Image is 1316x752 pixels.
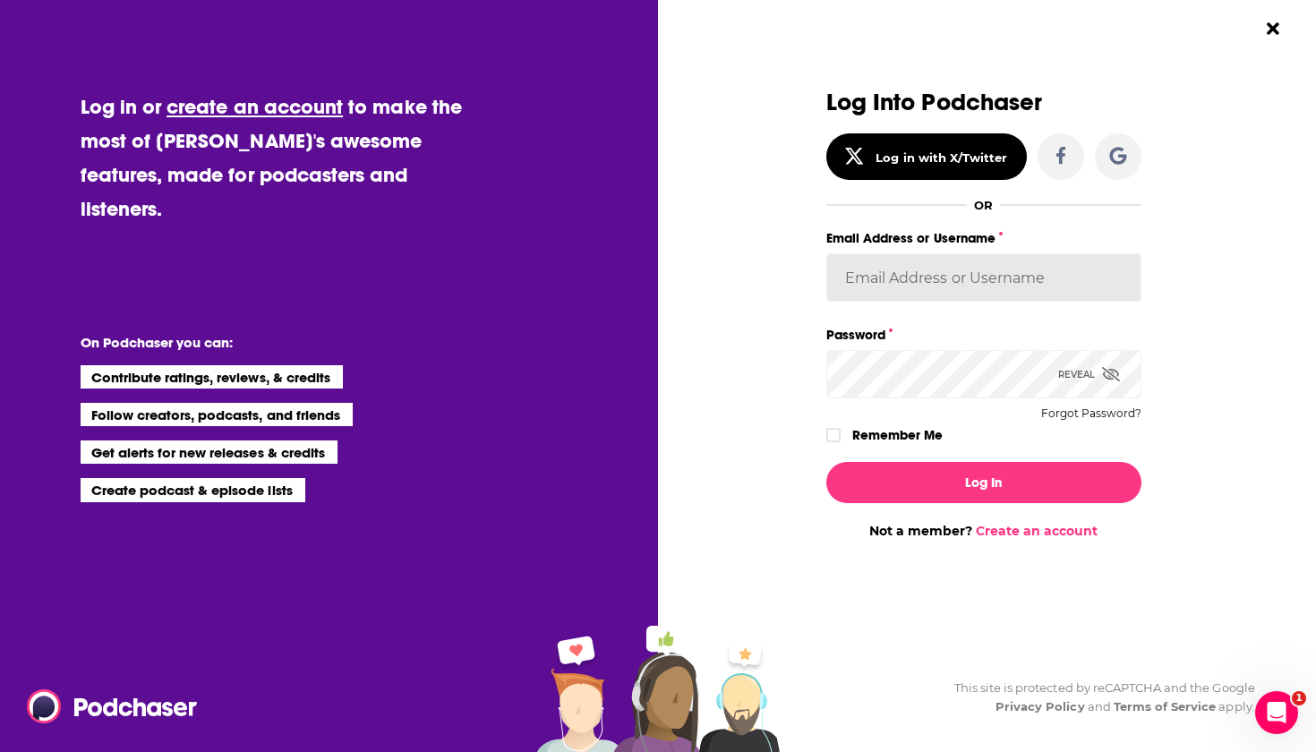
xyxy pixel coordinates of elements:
span: 1 [1292,691,1306,705]
a: create an account [167,94,343,119]
li: Get alerts for new releases & credits [81,440,338,464]
input: Email Address or Username [826,253,1141,302]
div: Log in with X/Twitter [876,150,1007,165]
button: Close Button [1256,12,1290,46]
div: This site is protected by reCAPTCHA and the Google and apply. [940,679,1255,716]
li: Create podcast & episode lists [81,478,305,501]
li: On Podchaser you can: [81,334,439,351]
a: Create an account [976,523,1098,539]
h3: Log Into Podchaser [826,90,1141,115]
div: Not a member? [826,523,1141,539]
button: Log in with X/Twitter [826,133,1027,180]
a: Podchaser - Follow, Share and Rate Podcasts [27,689,184,723]
label: Remember Me [852,423,943,447]
img: Podchaser - Follow, Share and Rate Podcasts [27,689,199,723]
div: OR [974,198,993,212]
li: Contribute ratings, reviews, & credits [81,365,344,389]
iframe: Intercom live chat [1255,691,1298,734]
li: Follow creators, podcasts, and friends [81,403,354,426]
a: Terms of Service [1114,699,1217,714]
a: Privacy Policy [996,699,1085,714]
button: Forgot Password? [1041,407,1141,420]
label: Email Address or Username [826,226,1141,250]
div: Reveal [1058,350,1120,398]
button: Log In [826,462,1141,503]
label: Password [826,323,1141,346]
